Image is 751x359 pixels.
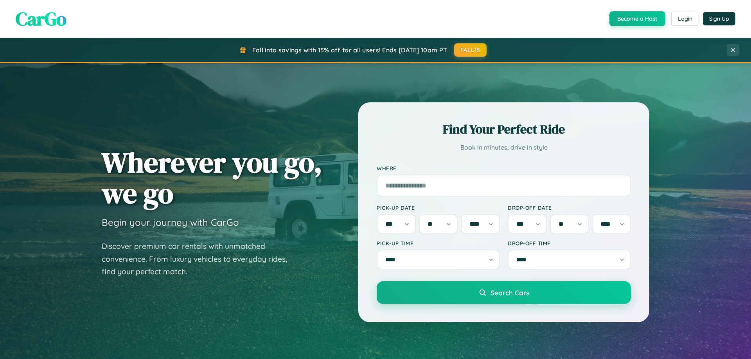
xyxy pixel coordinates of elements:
button: Become a Host [609,11,665,26]
h1: Wherever you go, we go [102,147,322,209]
label: Pick-up Time [377,240,500,246]
h2: Find Your Perfect Ride [377,121,631,138]
button: FALL15 [454,43,487,57]
h3: Begin your journey with CarGo [102,216,239,228]
p: Discover premium car rentals with unmatched convenience. From luxury vehicles to everyday rides, ... [102,240,297,278]
p: Book in minutes, drive in style [377,142,631,153]
label: Where [377,165,631,171]
span: Search Cars [490,288,529,297]
button: Search Cars [377,281,631,304]
button: Sign Up [703,12,735,25]
span: CarGo [16,6,66,32]
label: Drop-off Time [508,240,631,246]
label: Drop-off Date [508,204,631,211]
label: Pick-up Date [377,204,500,211]
button: Login [671,12,699,26]
span: Fall into savings with 15% off for all users! Ends [DATE] 10am PT. [252,46,448,54]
